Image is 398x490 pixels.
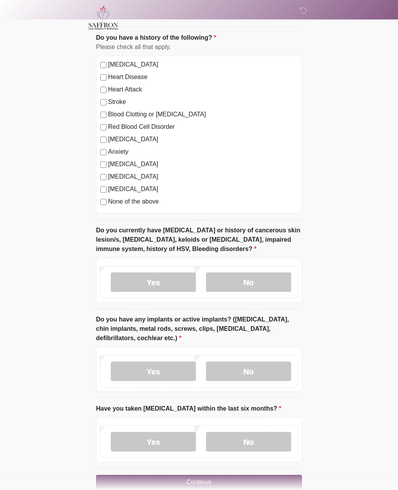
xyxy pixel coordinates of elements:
input: Blood Clotting or [MEDICAL_DATA] [100,112,106,118]
label: Blood Clotting or [MEDICAL_DATA] [108,110,298,119]
input: Stroke [100,100,106,106]
label: [MEDICAL_DATA] [108,172,298,182]
input: Heart Attack [100,87,106,93]
label: Do you have a history of the following? [96,33,216,43]
label: None of the above [108,197,298,207]
label: Heart Attack [108,85,298,95]
label: No [206,273,291,292]
label: [MEDICAL_DATA] [108,185,298,194]
div: Please check all that apply. [96,43,302,52]
label: Heart Disease [108,73,298,82]
label: [MEDICAL_DATA] [108,135,298,144]
label: No [206,432,291,452]
label: Do you have any implants or active implants? ([MEDICAL_DATA], chin implants, metal rods, screws, ... [96,315,302,343]
label: Yes [111,362,196,381]
input: [MEDICAL_DATA] [100,174,106,181]
label: Yes [111,273,196,292]
img: Saffron Laser Aesthetics and Medical Spa Logo [88,6,119,30]
input: Anxiety [100,149,106,156]
label: [MEDICAL_DATA] [108,60,298,70]
input: [MEDICAL_DATA] [100,137,106,143]
label: Have you taken [MEDICAL_DATA] within the last six months? [96,404,281,414]
input: [MEDICAL_DATA] [100,62,106,68]
label: Do you currently have [MEDICAL_DATA] or history of cancerous skin lesion/s, [MEDICAL_DATA], keloi... [96,226,302,254]
label: Yes [111,432,196,452]
label: No [206,362,291,381]
input: None of the above [100,199,106,205]
input: Heart Disease [100,75,106,81]
input: [MEDICAL_DATA] [100,162,106,168]
input: [MEDICAL_DATA] [100,187,106,193]
input: Red Blood Cell Disorder [100,125,106,131]
button: Continue [96,475,302,490]
label: Red Blood Cell Disorder [108,123,298,132]
label: Anxiety [108,148,298,157]
label: Stroke [108,98,298,107]
label: [MEDICAL_DATA] [108,160,298,169]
